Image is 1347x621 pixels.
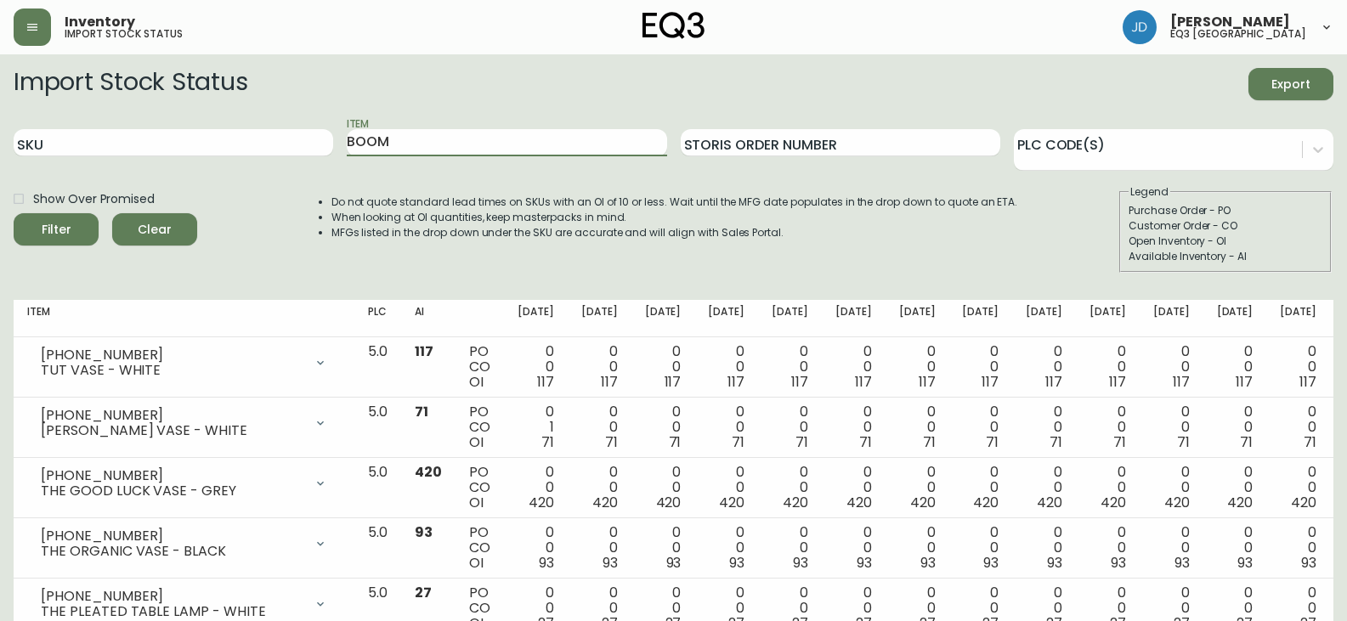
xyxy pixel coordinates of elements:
[793,553,808,573] span: 93
[1301,553,1316,573] span: 93
[822,300,886,337] th: [DATE]
[1101,493,1126,512] span: 420
[948,300,1012,337] th: [DATE]
[783,493,808,512] span: 420
[41,423,303,438] div: [PERSON_NAME] VASE - WHITE
[1236,372,1253,392] span: 117
[962,404,999,450] div: 0 0
[919,372,936,392] span: 117
[645,404,682,450] div: 0 0
[645,525,682,571] div: 0 0
[112,213,197,246] button: Clear
[732,432,744,452] span: 71
[1217,465,1254,511] div: 0 0
[727,372,744,392] span: 117
[331,225,1018,240] li: MFGs listed in the drop down under the SKU are accurate and will align with Sales Portal.
[1227,493,1253,512] span: 420
[1026,525,1062,571] div: 0 0
[631,300,695,337] th: [DATE]
[1113,432,1126,452] span: 71
[1217,404,1254,450] div: 0 0
[669,432,682,452] span: 71
[835,344,872,390] div: 0 0
[41,483,303,499] div: THE GOOD LUCK VASE - GREY
[605,432,618,452] span: 71
[983,553,999,573] span: 93
[41,408,303,423] div: [PHONE_NUMBER]
[1164,493,1190,512] span: 420
[835,404,872,450] div: 0 0
[518,525,554,571] div: 0 0
[899,525,936,571] div: 0 0
[41,589,303,604] div: [PHONE_NUMBER]
[899,344,936,390] div: 0 0
[1153,404,1190,450] div: 0 0
[1248,68,1333,100] button: Export
[41,468,303,483] div: [PHONE_NUMBER]
[537,372,554,392] span: 117
[41,363,303,378] div: TUT VASE - WHITE
[27,344,341,381] div: [PHONE_NUMBER]TUT VASE - WHITE
[1050,432,1062,452] span: 71
[708,525,744,571] div: 0 0
[415,462,442,482] span: 420
[1140,300,1203,337] th: [DATE]
[986,432,999,452] span: 71
[642,12,705,39] img: logo
[1129,234,1322,249] div: Open Inventory - OI
[469,493,484,512] span: OI
[41,347,303,363] div: [PHONE_NUMBER]
[504,300,568,337] th: [DATE]
[1203,300,1267,337] th: [DATE]
[27,404,341,442] div: [PHONE_NUMBER][PERSON_NAME] VASE - WHITE
[1129,218,1322,234] div: Customer Order - CO
[1045,372,1062,392] span: 117
[1047,553,1062,573] span: 93
[962,465,999,511] div: 0 0
[1089,465,1126,511] div: 0 0
[1299,372,1316,392] span: 117
[1129,203,1322,218] div: Purchase Order - PO
[27,465,341,502] div: [PHONE_NUMBER]THE GOOD LUCK VASE - GREY
[1217,344,1254,390] div: 0 0
[1026,465,1062,511] div: 0 0
[1026,344,1062,390] div: 0 0
[694,300,758,337] th: [DATE]
[666,553,682,573] span: 93
[645,344,682,390] div: 0 0
[581,525,618,571] div: 0 0
[1177,432,1190,452] span: 71
[886,300,949,337] th: [DATE]
[354,458,401,518] td: 5.0
[518,465,554,511] div: 0 0
[33,190,155,208] span: Show Over Promised
[772,465,808,511] div: 0 0
[772,525,808,571] div: 0 0
[1262,74,1320,95] span: Export
[1026,404,1062,450] div: 0 0
[354,300,401,337] th: PLC
[719,493,744,512] span: 420
[331,210,1018,225] li: When looking at OI quantities, keep masterpacks in mind.
[1153,344,1190,390] div: 0 0
[645,465,682,511] div: 0 0
[1012,300,1076,337] th: [DATE]
[1280,344,1316,390] div: 0 0
[65,15,135,29] span: Inventory
[41,604,303,619] div: THE PLEATED TABLE LAMP - WHITE
[415,342,433,361] span: 117
[665,372,682,392] span: 117
[1089,404,1126,450] div: 0 0
[835,525,872,571] div: 0 0
[772,404,808,450] div: 0 0
[354,518,401,579] td: 5.0
[1153,465,1190,511] div: 0 0
[708,404,744,450] div: 0 0
[14,300,354,337] th: Item
[1280,525,1316,571] div: 0 0
[772,344,808,390] div: 0 0
[899,465,936,511] div: 0 0
[795,432,808,452] span: 71
[601,372,618,392] span: 117
[1240,432,1253,452] span: 71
